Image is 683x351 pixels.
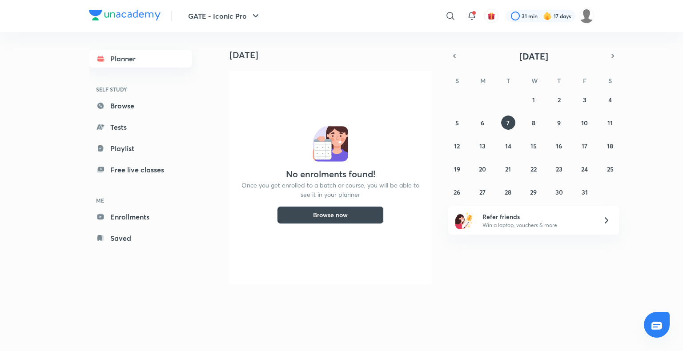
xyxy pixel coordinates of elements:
abbr: October 5, 2025 [455,119,459,127]
abbr: October 22, 2025 [530,165,537,173]
abbr: Tuesday [506,76,510,85]
abbr: October 16, 2025 [556,142,562,150]
img: No events [313,126,348,162]
abbr: October 1, 2025 [532,96,535,104]
abbr: October 6, 2025 [481,119,484,127]
button: October 3, 2025 [578,92,592,107]
abbr: October 7, 2025 [506,119,510,127]
abbr: October 28, 2025 [505,188,511,196]
button: October 5, 2025 [450,116,464,130]
h6: Refer friends [482,212,592,221]
abbr: October 23, 2025 [556,165,562,173]
abbr: Sunday [455,76,459,85]
h6: ME [89,193,192,208]
h4: No enrolments found! [286,169,375,179]
abbr: October 14, 2025 [505,142,511,150]
abbr: October 30, 2025 [555,188,563,196]
button: October 24, 2025 [578,162,592,176]
abbr: October 15, 2025 [530,142,537,150]
button: October 22, 2025 [526,162,541,176]
button: October 7, 2025 [501,116,515,130]
button: October 10, 2025 [578,116,592,130]
button: October 1, 2025 [526,92,541,107]
abbr: October 3, 2025 [583,96,587,104]
abbr: October 17, 2025 [582,142,587,150]
abbr: October 9, 2025 [557,119,561,127]
abbr: October 2, 2025 [558,96,561,104]
button: October 28, 2025 [501,185,515,199]
button: October 9, 2025 [552,116,566,130]
abbr: October 11, 2025 [607,119,613,127]
abbr: Monday [480,76,486,85]
a: Playlist [89,140,192,157]
button: October 14, 2025 [501,139,515,153]
p: Win a laptop, vouchers & more [482,221,592,229]
abbr: October 25, 2025 [607,165,614,173]
img: referral [455,211,473,229]
button: October 26, 2025 [450,185,464,199]
abbr: October 4, 2025 [608,96,612,104]
abbr: October 26, 2025 [454,188,460,196]
h6: SELF STUDY [89,82,192,97]
button: avatar [484,9,498,23]
abbr: Friday [583,76,587,85]
abbr: October 12, 2025 [454,142,460,150]
button: October 21, 2025 [501,162,515,176]
button: October 18, 2025 [603,139,617,153]
button: October 12, 2025 [450,139,464,153]
button: October 17, 2025 [578,139,592,153]
button: October 4, 2025 [603,92,617,107]
button: GATE - Iconic Pro [183,7,266,25]
a: Saved [89,229,192,247]
abbr: October 27, 2025 [479,188,486,196]
abbr: Thursday [557,76,561,85]
button: Browse now [277,206,384,224]
abbr: October 18, 2025 [607,142,613,150]
button: October 6, 2025 [475,116,490,130]
button: October 25, 2025 [603,162,617,176]
a: Free live classes [89,161,192,179]
button: October 27, 2025 [475,185,490,199]
h4: [DATE] [229,50,438,60]
abbr: October 8, 2025 [532,119,535,127]
button: October 13, 2025 [475,139,490,153]
button: October 16, 2025 [552,139,566,153]
span: [DATE] [519,50,548,62]
button: October 8, 2025 [526,116,541,130]
abbr: October 29, 2025 [530,188,537,196]
abbr: October 13, 2025 [479,142,486,150]
abbr: Saturday [608,76,612,85]
button: [DATE] [461,50,607,62]
abbr: October 19, 2025 [454,165,460,173]
abbr: October 20, 2025 [479,165,486,173]
abbr: October 31, 2025 [582,188,588,196]
img: avatar [487,12,495,20]
button: October 19, 2025 [450,162,464,176]
p: Once you get enrolled to a batch or course, you will be able to see it in your planner [240,180,421,199]
button: October 23, 2025 [552,162,566,176]
button: October 11, 2025 [603,116,617,130]
a: Company Logo [89,10,161,23]
button: October 20, 2025 [475,162,490,176]
abbr: October 21, 2025 [505,165,511,173]
abbr: October 24, 2025 [581,165,588,173]
abbr: Wednesday [531,76,538,85]
button: October 2, 2025 [552,92,566,107]
a: Browse [89,97,192,115]
a: Enrollments [89,208,192,226]
button: October 29, 2025 [526,185,541,199]
a: Tests [89,118,192,136]
a: Planner [89,50,192,68]
img: Deepika S S [579,8,594,24]
img: Company Logo [89,10,161,20]
abbr: October 10, 2025 [581,119,588,127]
button: October 15, 2025 [526,139,541,153]
button: October 30, 2025 [552,185,566,199]
img: streak [543,12,552,20]
button: October 31, 2025 [578,185,592,199]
